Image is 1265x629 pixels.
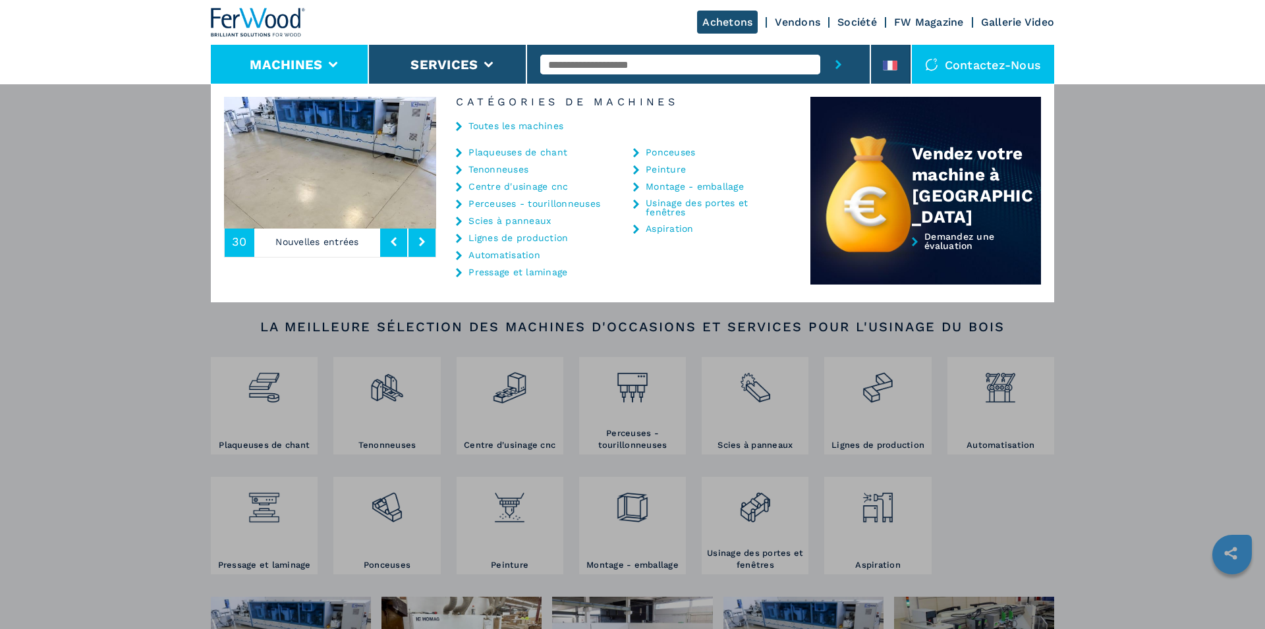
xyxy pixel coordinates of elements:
[646,224,694,233] a: Aspiration
[468,233,568,242] a: Lignes de production
[925,58,938,71] img: Contactez-nous
[211,8,306,37] img: Ferwood
[646,148,695,157] a: Ponceuses
[436,97,648,229] img: image
[775,16,820,28] a: Vendons
[468,199,600,208] a: Perceuses - tourillonneuses
[810,232,1041,285] a: Demandez une évaluation
[468,267,567,277] a: Pressage et laminage
[468,250,540,260] a: Automatisation
[646,165,686,174] a: Peinture
[981,16,1055,28] a: Gallerie Video
[646,198,777,217] a: Usinage des portes et fenêtres
[468,182,568,191] a: Centre d'usinage cnc
[646,182,744,191] a: Montage - emballage
[410,57,478,72] button: Services
[224,97,436,229] img: image
[250,57,322,72] button: Machines
[254,227,381,257] p: Nouvelles entrées
[232,236,247,248] span: 30
[837,16,877,28] a: Société
[468,216,551,225] a: Scies à panneaux
[894,16,964,28] a: FW Magazine
[912,143,1041,227] div: Vendez votre machine à [GEOGRAPHIC_DATA]
[468,165,528,174] a: Tenonneuses
[436,97,810,107] h6: Catégories de machines
[468,148,567,157] a: Plaqueuses de chant
[820,45,857,84] button: submit-button
[912,45,1055,84] div: Contactez-nous
[697,11,758,34] a: Achetons
[468,121,563,130] a: Toutes les machines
